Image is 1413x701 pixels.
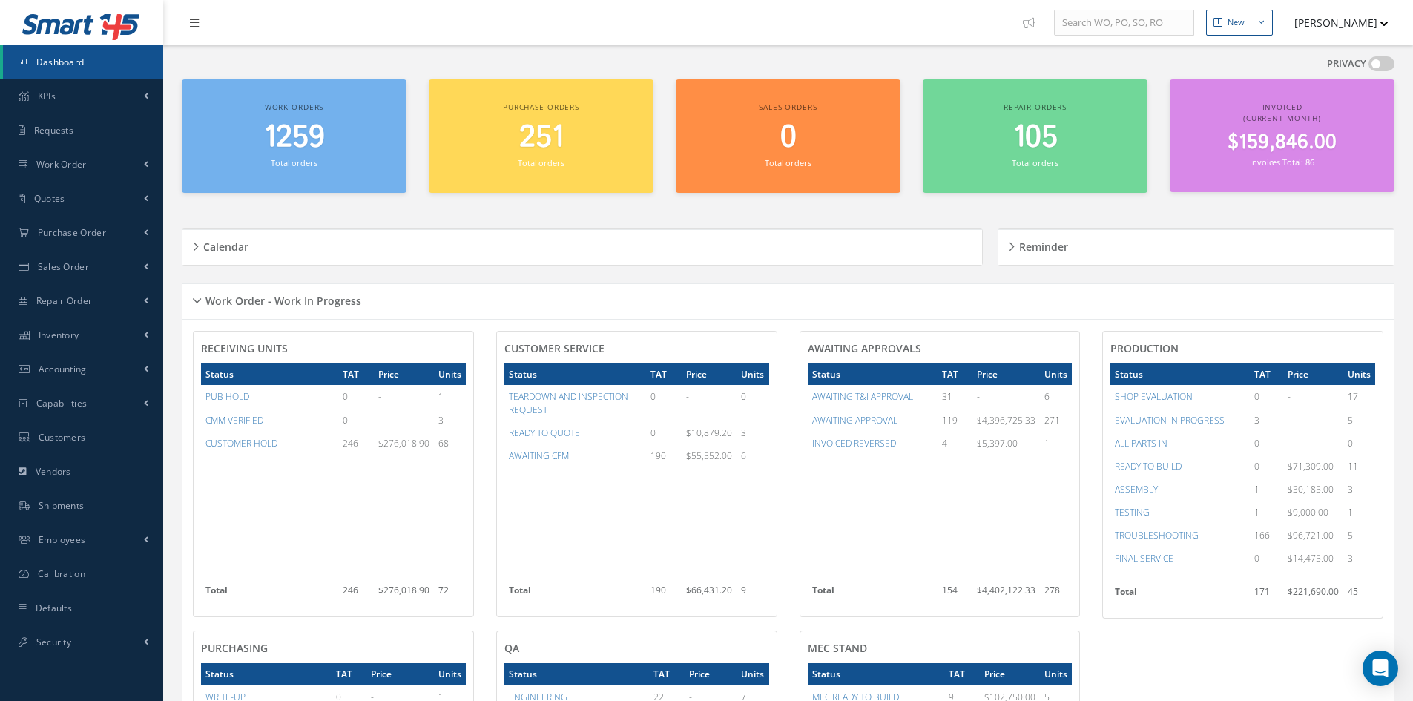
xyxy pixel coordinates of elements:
[765,157,811,168] small: Total orders
[378,584,429,596] span: $276,018.90
[271,157,317,168] small: Total orders
[938,363,972,385] th: TAT
[972,363,1040,385] th: Price
[201,290,361,308] h5: Work Order - Work In Progress
[812,414,897,427] a: AWAITING APPROVAL
[264,116,325,159] span: 1259
[977,390,980,403] span: -
[1115,529,1199,542] a: TROUBLESHOOTING
[1115,483,1158,496] a: ASSEMBLY
[503,102,579,112] span: Purchase orders
[1343,478,1375,501] td: 3
[1262,102,1302,112] span: Invoiced
[504,642,769,655] h4: QA
[39,499,85,512] span: Shipments
[1343,409,1375,432] td: 5
[1250,547,1283,570] td: 0
[36,636,71,648] span: Security
[1040,409,1072,432] td: 271
[1004,102,1067,112] span: Repair orders
[34,192,65,205] span: Quotes
[378,414,381,427] span: -
[338,409,374,432] td: 0
[977,414,1035,427] span: $4,396,725.33
[1115,460,1182,473] a: READY TO BUILD
[1110,343,1375,355] h4: PRODUCTION
[1283,363,1343,385] th: Price
[1040,385,1072,408] td: 6
[36,158,87,171] span: Work Order
[509,427,580,439] a: READY TO QUOTE
[1288,437,1291,450] span: -
[980,663,1040,685] th: Price
[1206,10,1273,36] button: New
[1343,547,1375,570] td: 3
[808,663,945,685] th: Status
[646,444,682,467] td: 190
[1288,529,1334,542] span: $96,721.00
[429,79,653,193] a: Purchase orders 251 Total orders
[338,432,374,455] td: 246
[434,579,466,609] td: 72
[434,409,466,432] td: 3
[338,363,374,385] th: TAT
[504,579,646,609] th: Total
[686,390,689,403] span: -
[686,584,732,596] span: $66,431.20
[1243,113,1321,123] span: (Current Month)
[1228,128,1337,157] span: $159,846.00
[199,236,248,254] h5: Calendar
[1250,385,1283,408] td: 0
[685,663,737,685] th: Price
[1170,79,1394,192] a: Invoiced (Current Month) $159,846.00 Invoices Total: 86
[1110,581,1249,611] th: Total
[1343,363,1375,385] th: Units
[808,642,1073,655] h4: MEC STAND
[434,432,466,455] td: 68
[36,397,88,409] span: Capabilities
[737,579,768,609] td: 9
[338,579,374,609] td: 246
[646,579,682,609] td: 190
[1115,552,1173,565] a: FINAL SERVICE
[38,567,85,580] span: Calibration
[38,260,89,273] span: Sales Order
[265,102,323,112] span: Work orders
[1343,524,1375,547] td: 5
[737,663,768,685] th: Units
[1013,116,1058,159] span: 105
[1110,363,1249,385] th: Status
[1115,437,1167,450] a: ALL PARTS IN
[1250,409,1283,432] td: 3
[1250,501,1283,524] td: 1
[38,90,56,102] span: KPIs
[205,414,263,427] a: CMM VERIFIED
[509,450,569,462] a: AWAITING CFM
[1015,236,1068,254] h5: Reminder
[38,226,106,239] span: Purchase Order
[182,79,406,193] a: Work orders 1259 Total orders
[205,390,249,403] a: PUB HOLD
[39,431,86,444] span: Customers
[201,579,338,609] th: Total
[366,663,434,685] th: Price
[1250,478,1283,501] td: 1
[686,427,732,439] span: $10,879.20
[686,450,732,462] span: $55,552.00
[1250,455,1283,478] td: 0
[812,437,896,450] a: INVOICED REVERSED
[1288,483,1334,496] span: $30,185.00
[434,363,466,385] th: Units
[646,421,682,444] td: 0
[338,385,374,408] td: 0
[1250,581,1283,611] td: 171
[34,124,73,136] span: Requests
[1343,581,1375,611] td: 45
[3,45,163,79] a: Dashboard
[1250,363,1283,385] th: TAT
[39,533,86,546] span: Employees
[808,363,938,385] th: Status
[36,602,72,614] span: Defaults
[504,343,769,355] h4: CUSTOMER SERVICE
[201,663,332,685] th: Status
